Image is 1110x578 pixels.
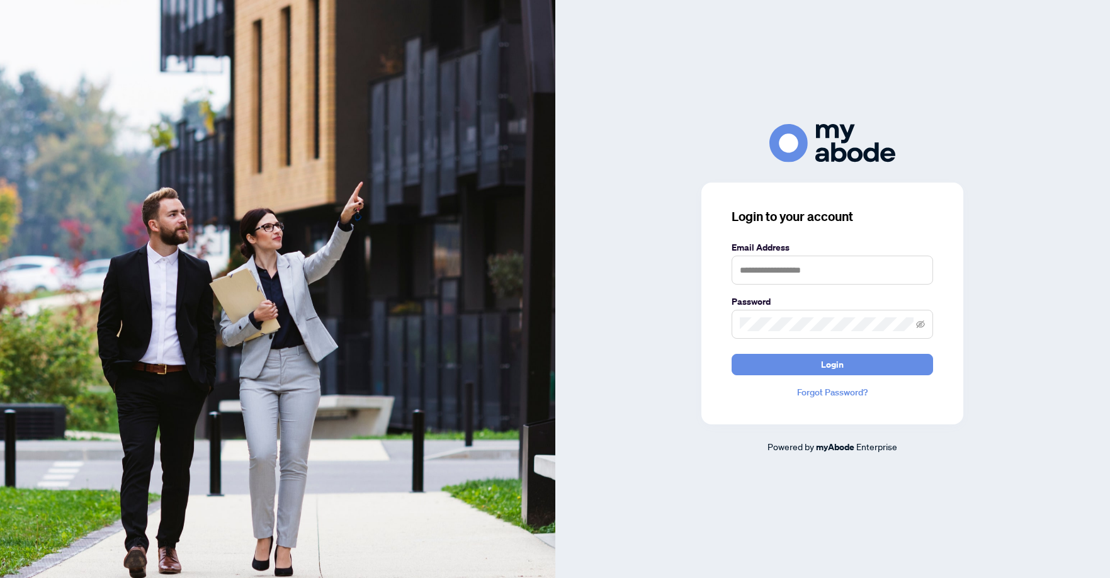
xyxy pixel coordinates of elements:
span: Enterprise [856,441,897,452]
span: Login [821,354,844,375]
button: Login [732,354,933,375]
img: ma-logo [769,124,895,162]
h3: Login to your account [732,208,933,225]
label: Password [732,295,933,309]
span: eye-invisible [916,320,925,329]
a: Forgot Password? [732,385,933,399]
label: Email Address [732,241,933,254]
span: Powered by [767,441,814,452]
a: myAbode [816,440,854,454]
